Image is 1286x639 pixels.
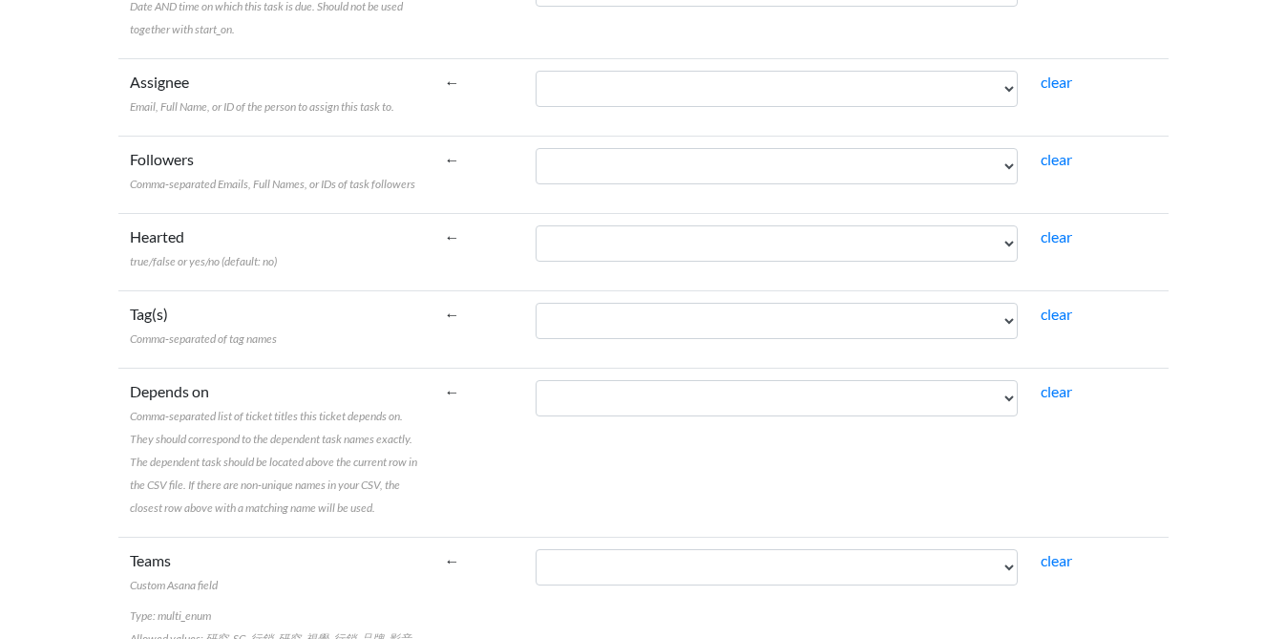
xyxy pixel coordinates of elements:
td: ← [433,58,525,136]
span: Custom Asana field [130,578,218,592]
a: clear [1041,73,1072,91]
span: Comma-separated Emails, Full Names, or IDs of task followers [130,177,415,191]
label: Tag(s) [130,303,277,349]
span: Type: multi_enum [130,608,211,623]
label: Teams [130,549,218,595]
label: Assignee [130,71,394,117]
span: Comma-separated of tag names [130,331,277,346]
a: clear [1041,150,1072,168]
td: ← [433,213,525,290]
iframe: Drift Widget Chat Controller [1191,543,1263,616]
label: Followers [130,148,415,194]
span: Email, Full Name, or ID of the person to assign this task to. [130,99,394,114]
a: clear [1041,305,1072,323]
a: clear [1041,382,1072,400]
span: Comma-separated list of ticket titles this ticket depends on. They should correspond to the depen... [130,409,417,515]
a: clear [1041,551,1072,569]
label: Depends on [130,380,422,518]
span: true/false or yes/no (default: no) [130,254,277,268]
label: Hearted [130,225,277,271]
td: ← [433,136,525,213]
a: clear [1041,227,1072,245]
td: ← [433,368,525,537]
td: ← [433,290,525,368]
